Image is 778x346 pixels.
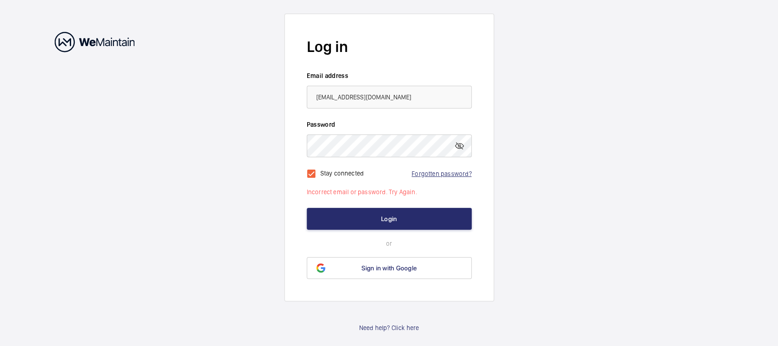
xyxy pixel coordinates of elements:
[361,264,417,272] span: Sign in with Google
[307,239,472,248] p: or
[359,323,419,332] a: Need help? Click here
[307,187,472,196] p: Incorrect email or password. Try Again.
[307,86,472,108] input: Your email address
[307,208,472,230] button: Login
[320,170,364,177] label: Stay connected
[307,36,472,57] h2: Log in
[412,170,471,177] a: Forgotten password?
[307,71,472,80] label: Email address
[307,120,472,129] label: Password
